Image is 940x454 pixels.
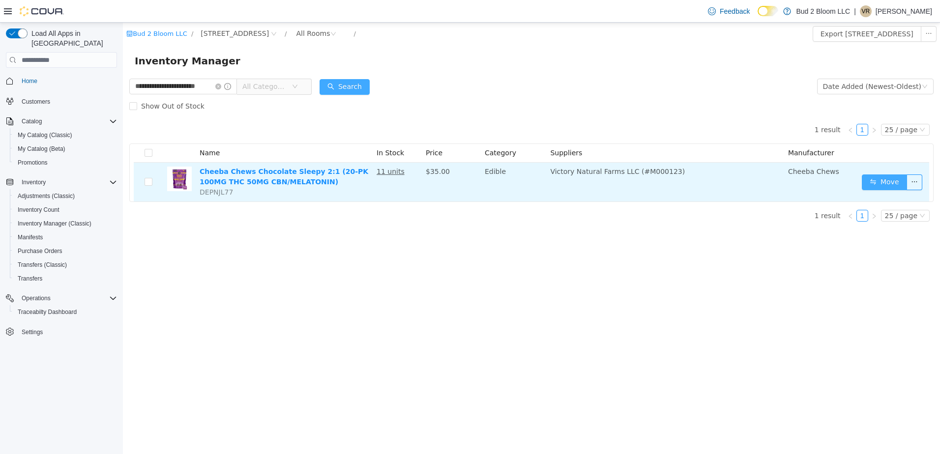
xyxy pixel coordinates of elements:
div: Valerie Richards [860,5,872,17]
span: Transfers [14,273,117,284]
button: Inventory [18,176,50,188]
span: My Catalog (Classic) [14,129,117,141]
a: Transfers [14,273,46,284]
div: All Rooms [174,3,207,18]
span: Cheeba Chews [665,145,716,153]
span: Catalog [18,115,117,127]
button: Home [2,74,121,88]
a: Transfers (Classic) [14,259,71,271]
span: $35.00 [303,145,327,153]
i: icon: left [725,191,731,197]
span: Inventory Manager (Classic) [18,220,91,227]
a: Customers [18,96,54,108]
button: Customers [2,94,121,108]
button: My Catalog (Beta) [10,142,121,156]
span: Settings [22,328,43,336]
button: Inventory Count [10,203,121,217]
span: Operations [22,294,51,302]
span: VR [862,5,870,17]
li: 1 [734,101,745,113]
span: Adjustments (Classic) [18,192,75,200]
span: Operations [18,292,117,304]
li: Next Page [745,101,757,113]
li: Previous Page [722,187,734,199]
span: Traceabilty Dashboard [14,306,117,318]
i: icon: shop [3,8,10,14]
button: Purchase Orders [10,244,121,258]
span: 123 Ledgewood Ave [78,5,146,16]
a: Promotions [14,157,52,169]
span: Show Out of Stock [14,80,86,87]
span: Inventory Count [18,206,59,214]
button: Catalog [18,115,46,127]
span: My Catalog (Beta) [14,143,117,155]
span: Category [362,126,393,134]
span: My Catalog (Classic) [18,131,72,139]
div: Date Added (Newest-Oldest) [700,57,798,71]
a: Traceabilty Dashboard [14,306,81,318]
span: Home [22,77,37,85]
button: Promotions [10,156,121,170]
span: Inventory [18,176,117,188]
i: icon: down [796,190,802,197]
a: Feedback [704,1,754,21]
button: Manifests [10,230,121,244]
button: My Catalog (Classic) [10,128,121,142]
button: icon: ellipsis [798,3,814,19]
i: icon: close-circle [92,61,98,67]
span: All Categories [119,59,164,69]
span: / [162,7,164,15]
img: Cheeba Chews Chocolate Sleepy 2:1 (20-PK 100MG THC 50MG CBN/MELATONIN) hero shot [44,144,69,169]
span: Settings [18,326,117,338]
button: icon: searchSearch [197,57,247,72]
a: Cheeba Chews Chocolate Sleepy 2:1 (20-PK 100MG THC 50MG CBN/MELATONIN) [77,145,245,163]
span: Catalog [22,117,42,125]
span: Feedback [720,6,750,16]
span: Manufacturer [665,126,711,134]
a: 1 [734,188,745,199]
img: Cova [20,6,64,16]
span: Promotions [18,159,48,167]
button: Transfers [10,272,121,285]
button: Operations [2,291,121,305]
button: icon: ellipsis [784,152,799,168]
span: In Stock [254,126,281,134]
a: My Catalog (Classic) [14,129,76,141]
span: Manifests [14,231,117,243]
i: icon: down [796,104,802,111]
span: Purchase Orders [14,245,117,257]
i: icon: down [799,61,805,68]
span: Transfers [18,275,42,283]
p: Bud 2 Bloom LLC [796,5,850,17]
span: Name [77,126,97,134]
a: My Catalog (Beta) [14,143,69,155]
a: 1 [734,102,745,113]
button: Transfers (Classic) [10,258,121,272]
span: My Catalog (Beta) [18,145,65,153]
button: Inventory Manager (Classic) [10,217,121,230]
li: 1 result [692,187,718,199]
li: Next Page [745,187,757,199]
button: Operations [18,292,55,304]
span: Promotions [14,157,117,169]
p: | [854,5,856,17]
span: Inventory Count [14,204,117,216]
button: Catalog [2,114,121,128]
i: icon: right [748,191,754,197]
li: 1 result [692,101,718,113]
u: 11 units [254,145,282,153]
a: icon: shopBud 2 Bloom LLC [3,7,64,15]
span: Victory Natural Farms LLC (#M000123) [427,145,562,153]
a: Manifests [14,231,47,243]
span: Inventory [22,178,46,186]
i: icon: right [748,105,754,111]
span: Adjustments (Classic) [14,190,117,202]
td: Edible [358,140,423,179]
span: Transfers (Classic) [18,261,67,269]
button: Export [STREET_ADDRESS] [690,3,798,19]
div: 25 / page [762,102,794,113]
a: Home [18,75,41,87]
span: Dark Mode [758,16,758,17]
span: Traceabilty Dashboard [18,308,77,316]
span: DEPNJL77 [77,166,110,173]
